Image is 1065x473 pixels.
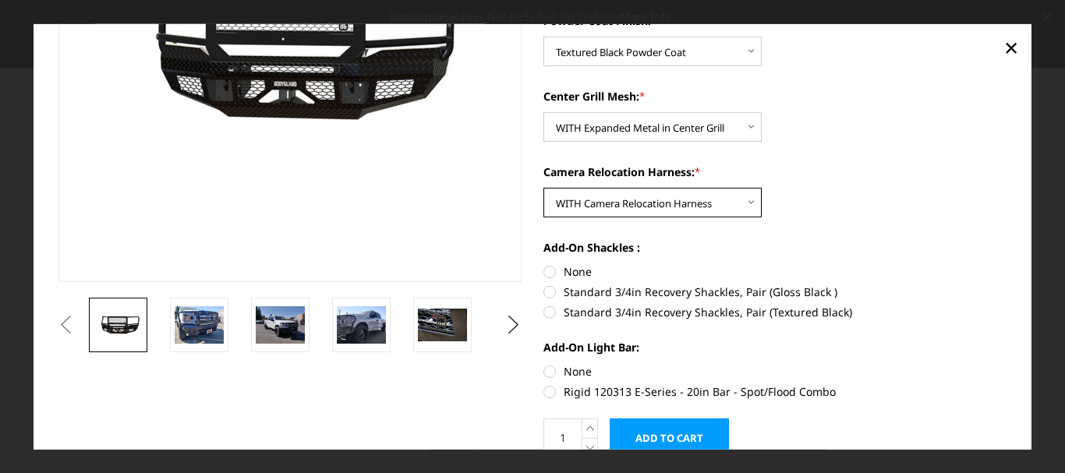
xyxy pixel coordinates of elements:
[1004,30,1018,64] span: ×
[543,12,1007,29] label: Powder Coat Finish:
[543,383,1007,400] label: Rigid 120313 E-Series - 20in Bar - Spot/Flood Combo
[543,164,1007,180] label: Camera Relocation Harness:
[502,313,525,337] button: Next
[418,309,467,341] img: 2018-2020 Ford F150 - FT Series - Extreme Front Bumper
[543,88,1007,104] label: Center Grill Mesh:
[337,306,386,343] img: 2018-2020 Ford F150 - FT Series - Extreme Front Bumper
[175,306,224,343] img: 2018-2020 Ford F150 - FT Series - Extreme Front Bumper
[999,35,1024,60] a: Close
[256,306,305,343] img: 2018-2020 Ford F150 - FT Series - Extreme Front Bumper
[543,239,1007,256] label: Add-On Shackles :
[55,313,78,337] button: Previous
[543,304,1007,320] label: Standard 3/4in Recovery Shackles, Pair (Textured Black)
[610,418,729,457] input: Add to Cart
[94,311,143,339] img: 2018-2020 Ford F150 - FT Series - Extreme Front Bumper
[543,339,1007,355] label: Add-On Light Bar:
[543,263,1007,280] label: None
[543,363,1007,379] label: None
[543,284,1007,300] label: Standard 3/4in Recovery Shackles, Pair (Gloss Black )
